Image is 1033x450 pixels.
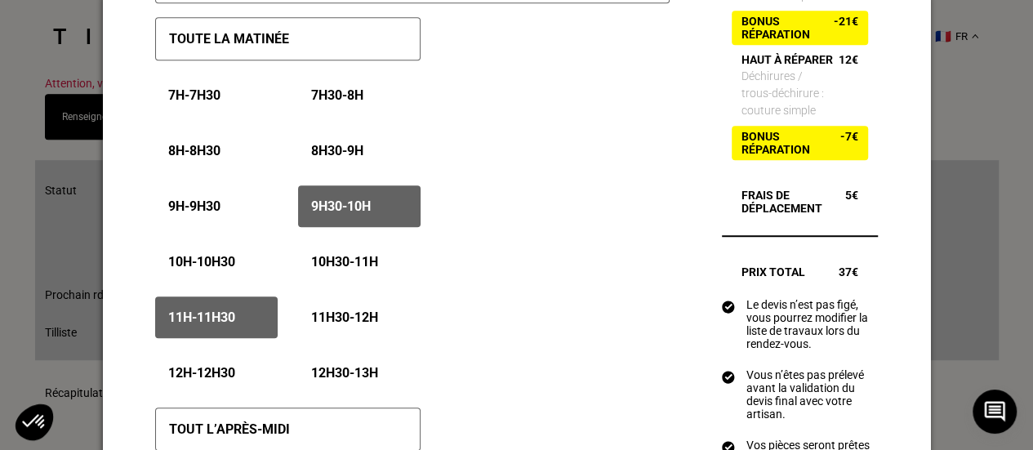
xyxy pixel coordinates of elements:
p: 9h30 - 10h [311,198,371,214]
span: Bonus réparation [741,130,841,156]
p: 11h - 11h30 [168,310,235,325]
span: Bonus réparation [741,15,835,41]
p: 12h - 12h30 [168,365,235,381]
div: Prix Total [722,265,879,278]
p: 8h - 8h30 [168,143,220,158]
p: 8h30 - 9h [311,143,363,158]
p: Tout l’après-midi [169,421,290,437]
span: déchirure : couture simple [741,87,824,117]
div: Frais de déplacement [722,189,879,215]
p: 10h30 - 11h [311,254,378,270]
span: 37€ [839,265,858,278]
span: -7€ [840,130,858,156]
span: Déchirures / trous - [741,69,803,100]
span: 5€ [845,189,858,215]
p: 7h - 7h30 [168,87,220,103]
p: Haut à réparer [741,53,833,66]
span: -21€ [834,15,858,41]
p: 12h30 - 13h [311,365,378,381]
span: 12€ [839,53,858,66]
p: Vous n’êtes pas prélevé avant la validation du devis final avec votre artisan. [746,368,879,421]
p: Toute la matinée [169,31,289,47]
p: 11h30 - 12h [311,310,378,325]
p: Le devis n’est pas figé, vous pourrez modifier la liste de travaux lors du rendez-vous. [746,298,879,350]
img: icon list info [722,369,735,384]
p: 10h - 10h30 [168,254,235,270]
p: 9h - 9h30 [168,198,220,214]
p: 7h30 - 8h [311,87,363,103]
img: icon list info [722,299,735,314]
